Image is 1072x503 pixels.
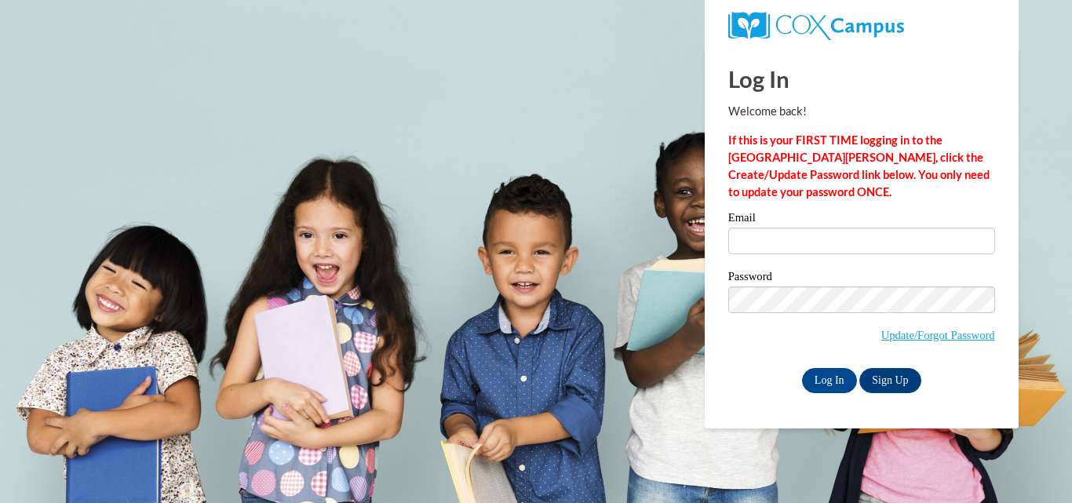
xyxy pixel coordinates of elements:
[728,63,995,95] h1: Log In
[728,133,990,199] strong: If this is your FIRST TIME logging in to the [GEOGRAPHIC_DATA][PERSON_NAME], click the Create/Upd...
[802,368,857,393] input: Log In
[728,212,995,228] label: Email
[728,271,995,286] label: Password
[728,103,995,120] p: Welcome back!
[881,329,995,341] a: Update/Forgot Password
[728,12,904,40] img: COX Campus
[859,368,921,393] a: Sign Up
[728,12,995,40] a: COX Campus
